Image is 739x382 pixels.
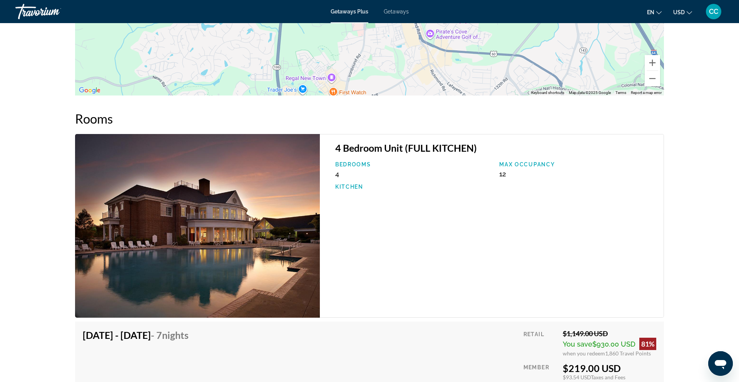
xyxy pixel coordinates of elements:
[523,329,557,357] div: Retail
[569,90,611,95] span: Map data ©2025 Google
[615,90,626,95] a: Terms (opens in new tab)
[151,329,189,341] span: - 7
[563,374,656,380] div: $93.54 USD
[15,2,92,22] a: Travorium
[591,374,625,380] span: Taxes and Fees
[639,338,656,350] div: 81%
[708,351,733,376] iframe: Button to launch messaging window
[592,340,635,348] span: $930.00 USD
[335,142,656,154] h3: 4 Bedroom Unit (FULL KITCHEN)
[162,329,189,341] span: Nights
[704,3,724,20] button: User Menu
[605,350,651,357] span: 1,860 Travel Points
[647,9,654,15] span: en
[75,111,664,126] h2: Rooms
[563,340,592,348] span: You save
[645,55,660,70] button: Zoom in
[335,184,492,190] p: Kitchen
[499,170,506,178] span: 12
[631,90,662,95] a: Report a map error
[673,7,692,18] button: Change currency
[709,8,718,15] span: CC
[335,170,339,178] span: 4
[75,134,320,318] img: ii_wlm1.jpg
[563,362,656,374] div: $219.00 USD
[77,85,102,95] img: Google
[647,7,662,18] button: Change language
[384,8,409,15] a: Getaways
[335,161,492,168] p: Bedrooms
[331,8,368,15] a: Getaways Plus
[499,161,656,168] p: Max Occupancy
[531,90,564,95] button: Keyboard shortcuts
[563,329,656,338] div: $1,149.00 USD
[83,329,189,341] h4: [DATE] - [DATE]
[563,350,605,357] span: when you redeem
[673,9,685,15] span: USD
[77,85,102,95] a: Open this area in Google Maps (opens a new window)
[645,71,660,86] button: Zoom out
